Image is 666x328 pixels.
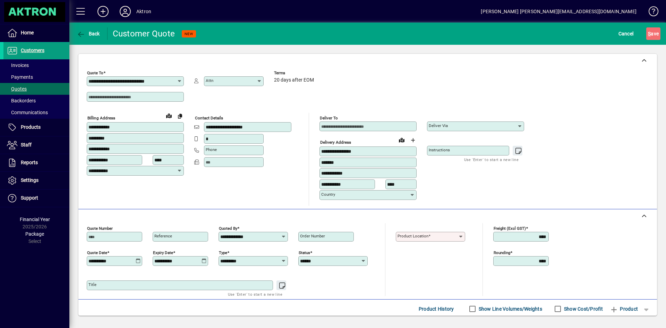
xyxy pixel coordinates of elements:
mat-label: Quote To [87,70,103,75]
mat-label: Instructions [429,148,450,152]
mat-label: Status [299,250,310,255]
span: Cancel [618,28,634,39]
mat-label: Product location [398,234,428,238]
span: Customers [21,48,44,53]
span: Payments [7,74,33,80]
a: Reports [3,154,69,171]
a: Payments [3,71,69,83]
span: Home [21,30,34,35]
span: Staff [21,142,32,148]
span: 20 days after EOM [274,77,314,83]
span: Reports [21,160,38,165]
mat-label: Reference [154,234,172,238]
mat-label: Quote date [87,250,107,255]
mat-label: Deliver via [429,123,448,128]
button: Save [646,27,660,40]
span: Quotes [7,86,27,92]
span: NEW [185,32,193,36]
a: Communications [3,107,69,118]
span: Support [21,195,38,201]
button: Back [75,27,102,40]
button: Cancel [617,27,635,40]
mat-hint: Use 'Enter' to start a new line [228,290,282,298]
span: Backorders [7,98,36,103]
a: Home [3,24,69,42]
label: Show Cost/Profit [563,305,603,312]
mat-hint: Use 'Enter' to start a new line [464,155,519,163]
span: Product [610,303,638,314]
mat-label: Deliver To [320,116,338,120]
span: Financial Year [20,217,50,222]
span: ave [648,28,659,39]
button: Choose address [407,135,418,146]
a: Products [3,119,69,136]
mat-label: Rounding [494,250,510,255]
mat-label: Title [88,282,96,287]
div: Aktron [136,6,151,17]
button: Copy to Delivery address [174,110,186,121]
span: Invoices [7,62,29,68]
mat-label: Attn [206,78,213,83]
mat-label: Quote number [87,226,113,230]
a: View on map [396,134,407,145]
mat-label: Country [321,192,335,197]
mat-label: Order number [300,234,325,238]
a: Backorders [3,95,69,107]
span: Package [25,231,44,237]
span: Communications [7,110,48,115]
mat-label: Type [219,250,227,255]
mat-label: Quoted by [219,226,237,230]
a: Staff [3,136,69,154]
span: Settings [21,177,39,183]
span: Terms [274,71,316,75]
a: Settings [3,172,69,189]
a: Quotes [3,83,69,95]
a: Knowledge Base [643,1,657,24]
mat-label: Expiry date [153,250,173,255]
mat-label: Freight (excl GST) [494,226,526,230]
label: Show Line Volumes/Weights [477,305,542,312]
a: Invoices [3,59,69,71]
span: Product History [419,303,454,314]
button: Profile [114,5,136,18]
button: Product [606,303,641,315]
a: Support [3,190,69,207]
app-page-header-button: Back [69,27,108,40]
button: Product History [416,303,457,315]
div: Customer Quote [113,28,175,39]
a: View on map [163,110,174,121]
span: S [648,31,651,36]
span: Products [21,124,41,130]
span: Back [77,31,100,36]
div: [PERSON_NAME] [PERSON_NAME][EMAIL_ADDRESS][DOMAIN_NAME] [481,6,637,17]
mat-label: Phone [206,147,217,152]
button: Add [92,5,114,18]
